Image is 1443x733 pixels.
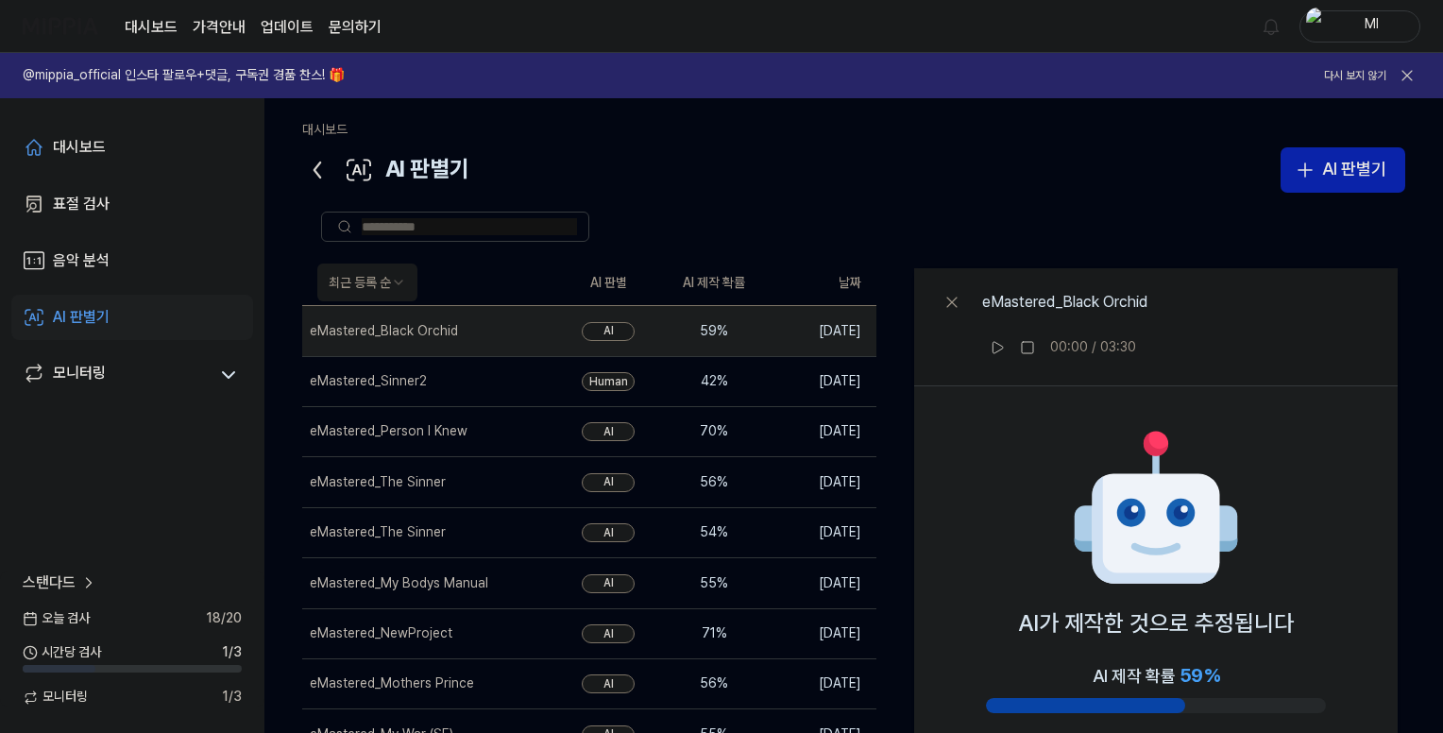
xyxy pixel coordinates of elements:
[1093,660,1220,690] div: AI 제작 확률
[310,473,446,492] div: eMastered_The Sinner
[582,523,635,542] div: AI
[767,406,876,456] td: [DATE]
[23,362,208,388] a: 모니터링
[310,574,488,593] div: eMastered_My Bodys Manual
[1050,338,1136,357] div: 00:00 / 03:30
[767,507,876,557] td: [DATE]
[125,16,178,39] a: 대시보드
[193,16,246,39] button: 가격안내
[676,422,752,441] div: 70 %
[1180,664,1220,687] span: 59 %
[982,291,1147,314] div: eMastered_Black Orchid
[1260,15,1282,38] img: 알림
[53,306,110,329] div: AI 판별기
[310,322,458,341] div: eMastered_Black Orchid
[11,238,253,283] a: 음악 분석
[1281,147,1405,193] button: AI 판별기
[767,658,876,708] td: [DATE]
[767,558,876,608] td: [DATE]
[767,608,876,658] td: [DATE]
[676,674,752,693] div: 56 %
[206,609,242,628] span: 18 / 20
[23,571,98,594] a: 스탠다드
[302,122,348,137] a: 대시보드
[676,624,752,643] div: 71 %
[582,422,635,441] div: AI
[582,574,635,593] div: AI
[582,322,635,341] div: AI
[310,624,452,643] div: eMastered_NewProject
[53,136,106,159] div: 대시보드
[767,261,876,306] th: 날짜
[1299,10,1420,43] button: profileMl
[329,16,382,39] a: 문의하기
[1334,15,1408,36] div: Ml
[23,609,90,628] span: 오늘 검사
[1071,424,1241,594] img: AI
[555,261,661,306] th: AI 판별
[310,372,427,391] div: eMastered_Sinner2
[310,674,474,693] div: eMastered_Mothers Prince
[23,571,76,594] span: 스탠다드
[23,66,345,85] h1: @mippia_official 인스타 팔로우+댓글, 구독권 경품 찬스! 🎁
[767,356,876,406] td: [DATE]
[261,16,314,39] a: 업데이트
[1306,8,1329,45] img: profile
[676,574,752,593] div: 55 %
[53,362,106,388] div: 모니터링
[53,249,110,272] div: 음악 분석
[676,372,752,391] div: 42 %
[23,688,88,707] span: 모니터링
[582,372,635,391] div: Human
[53,193,110,215] div: 표절 검사
[11,125,253,170] a: 대시보드
[767,306,876,356] td: [DATE]
[676,322,752,341] div: 59 %
[310,523,446,542] div: eMastered_The Sinner
[582,674,635,693] div: AI
[1324,68,1386,84] button: 다시 보지 않기
[11,295,253,340] a: AI 판별기
[582,473,635,492] div: AI
[661,261,767,306] th: AI 제작 확률
[222,688,242,707] span: 1 / 3
[11,181,253,227] a: 표절 검사
[1018,605,1294,641] p: AI가 제작한 것으로 추정됩니다
[767,457,876,507] td: [DATE]
[676,473,752,492] div: 56 %
[676,523,752,542] div: 54 %
[1322,156,1386,183] div: AI 판별기
[23,643,101,662] span: 시간당 검사
[222,643,242,662] span: 1 / 3
[582,624,635,643] div: AI
[310,422,467,441] div: eMastered_Person I Knew
[302,147,469,193] div: AI 판별기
